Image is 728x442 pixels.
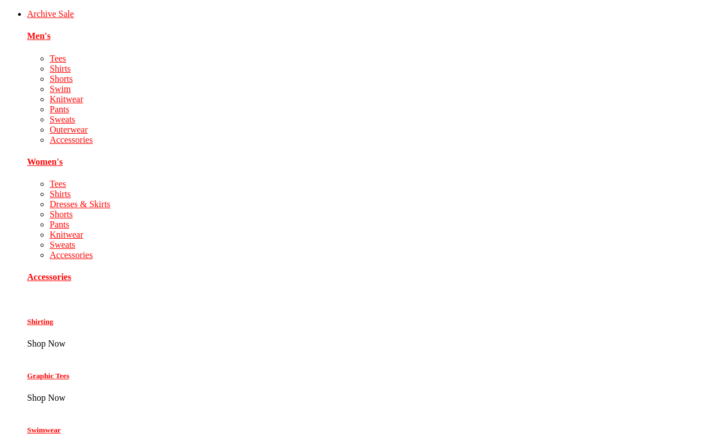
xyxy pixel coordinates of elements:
[50,74,73,84] a: Shorts
[27,393,65,402] span: Shop Now
[50,240,75,250] a: Sweats
[27,339,65,348] span: Shop Now
[27,9,74,19] a: Archive Sale
[50,125,88,134] a: Outerwear
[50,135,93,145] a: Accessories
[50,104,69,114] a: Pants
[50,115,75,124] a: Sweats
[50,54,66,63] a: Tees
[50,94,84,104] a: Knitwear
[50,84,71,94] a: Swim
[27,426,61,434] a: Swimwear
[27,157,63,167] a: Women's
[27,272,71,282] a: Accessories
[50,250,93,260] a: Accessories
[50,179,66,189] a: Tees
[50,189,71,199] a: Shirts
[27,371,69,380] a: Graphic Tees
[50,220,69,229] a: Pants
[50,199,111,209] a: Dresses & Skirts
[50,209,73,219] a: Shorts
[27,317,53,326] a: Shirting
[50,64,71,73] a: Shirts
[27,31,51,41] a: Men's
[50,230,84,239] a: Knitwear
